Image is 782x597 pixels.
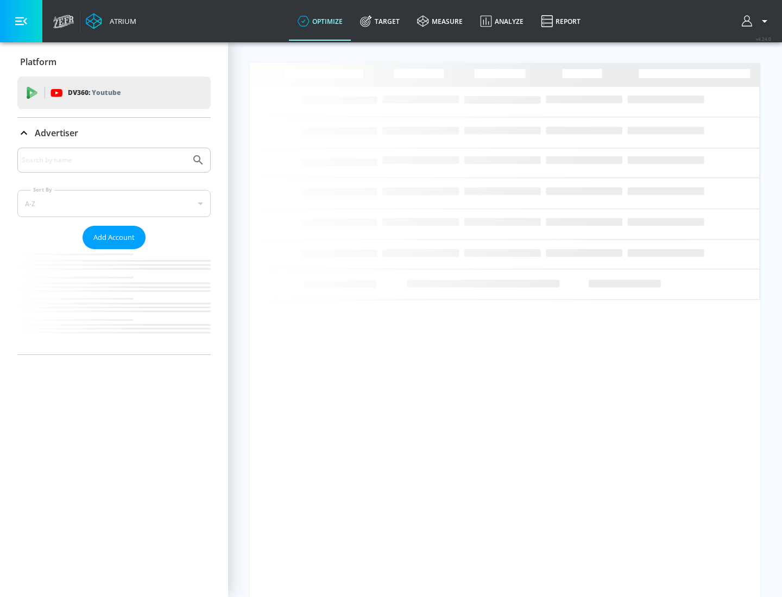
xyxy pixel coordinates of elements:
[289,2,351,41] a: optimize
[92,87,121,98] p: Youtube
[93,231,135,244] span: Add Account
[17,249,211,354] nav: list of Advertiser
[756,36,771,42] span: v 4.24.0
[17,77,211,109] div: DV360: Youtube
[17,47,211,77] div: Platform
[17,118,211,148] div: Advertiser
[351,2,408,41] a: Target
[17,190,211,217] div: A-Z
[408,2,471,41] a: measure
[83,226,146,249] button: Add Account
[68,87,121,99] p: DV360:
[20,56,56,68] p: Platform
[105,16,136,26] div: Atrium
[86,13,136,29] a: Atrium
[31,186,54,193] label: Sort By
[532,2,589,41] a: Report
[17,148,211,354] div: Advertiser
[471,2,532,41] a: Analyze
[22,153,186,167] input: Search by name
[35,127,78,139] p: Advertiser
